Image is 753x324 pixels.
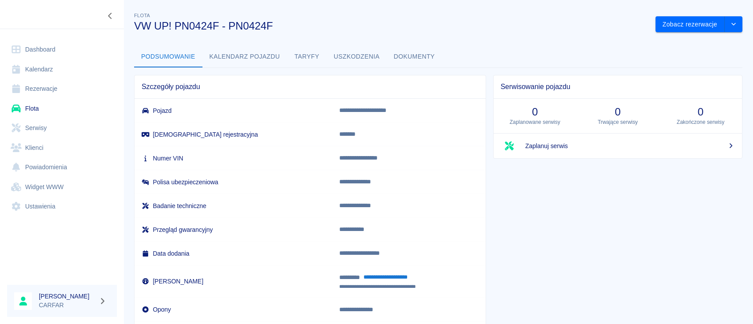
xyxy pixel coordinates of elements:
[7,138,117,158] a: Klienci
[142,305,325,314] h6: Opony
[134,13,150,18] span: Flota
[494,99,577,133] a: 0Zaplanowane serwisy
[494,134,742,158] a: Zaplanuj serwis
[142,201,325,210] h6: Badanie techniczne
[142,178,325,186] h6: Polisa ubezpieczeniowa
[659,99,742,133] a: 0Zakończone serwisy
[501,82,735,91] span: Serwisowanie pojazdu
[501,106,569,118] h3: 0
[134,46,202,67] button: Podsumowanie
[656,16,725,33] button: Zobacz rezerwacje
[327,46,387,67] button: Uszkodzenia
[7,99,117,119] a: Flota
[39,301,95,310] p: CARFAR
[142,225,325,234] h6: Przegląd gwarancyjny
[39,292,95,301] h6: [PERSON_NAME]
[583,118,652,126] p: Trwające serwisy
[142,277,325,286] h6: [PERSON_NAME]
[104,10,117,22] button: Zwiń nawigację
[666,106,735,118] h3: 0
[11,7,66,22] img: Renthelp logo
[387,46,442,67] button: Dokumenty
[142,154,325,163] h6: Numer VIN
[142,130,325,139] h6: [DEMOGRAPHIC_DATA] rejestracyjna
[7,157,117,177] a: Powiadomienia
[583,106,652,118] h3: 0
[7,79,117,99] a: Rezerwacje
[7,7,66,22] a: Renthelp logo
[7,177,117,197] a: Widget WWW
[7,197,117,216] a: Ustawienia
[134,20,648,32] h3: VW UP! PN0424F - PN0424F
[287,46,327,67] button: Taryfy
[142,82,479,91] span: Szczegóły pojazdu
[525,142,735,151] span: Zaplanuj serwis
[7,40,117,60] a: Dashboard
[142,249,325,258] h6: Data dodania
[142,106,325,115] h6: Pojazd
[202,46,287,67] button: Kalendarz pojazdu
[7,60,117,79] a: Kalendarz
[666,118,735,126] p: Zakończone serwisy
[725,16,742,33] button: drop-down
[501,118,569,126] p: Zaplanowane serwisy
[7,118,117,138] a: Serwisy
[576,99,659,133] a: 0Trwające serwisy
